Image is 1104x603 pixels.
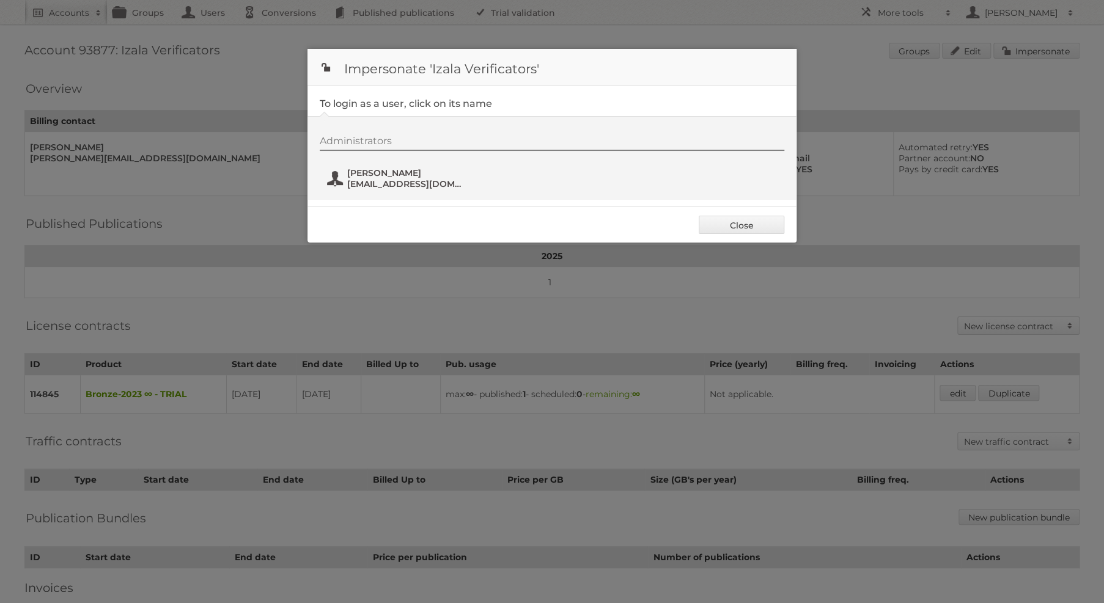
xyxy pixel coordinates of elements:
button: [PERSON_NAME] [EMAIL_ADDRESS][DOMAIN_NAME] [326,166,469,191]
span: [EMAIL_ADDRESS][DOMAIN_NAME] [347,178,466,189]
div: Administrators [320,135,784,151]
a: Close [699,216,784,234]
legend: To login as a user, click on its name [320,98,492,109]
span: [PERSON_NAME] [347,167,466,178]
h1: Impersonate 'Izala Verificators' [307,49,797,86]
